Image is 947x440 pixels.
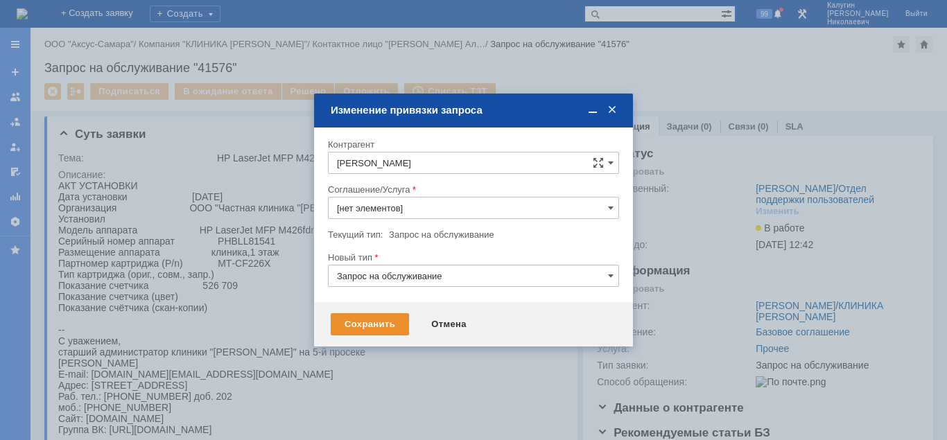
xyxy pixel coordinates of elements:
[328,229,383,240] label: Текущий тип:
[331,104,619,116] div: Изменение привязки запроса
[389,229,494,240] span: Запрос на обслуживание
[328,140,616,149] div: Контрагент
[328,253,616,262] div: Новый тип
[328,185,616,194] div: Соглашение/Услуга
[593,157,604,168] span: Сложная форма
[586,104,600,116] span: Свернуть (Ctrl + M)
[605,104,619,116] span: Закрыть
